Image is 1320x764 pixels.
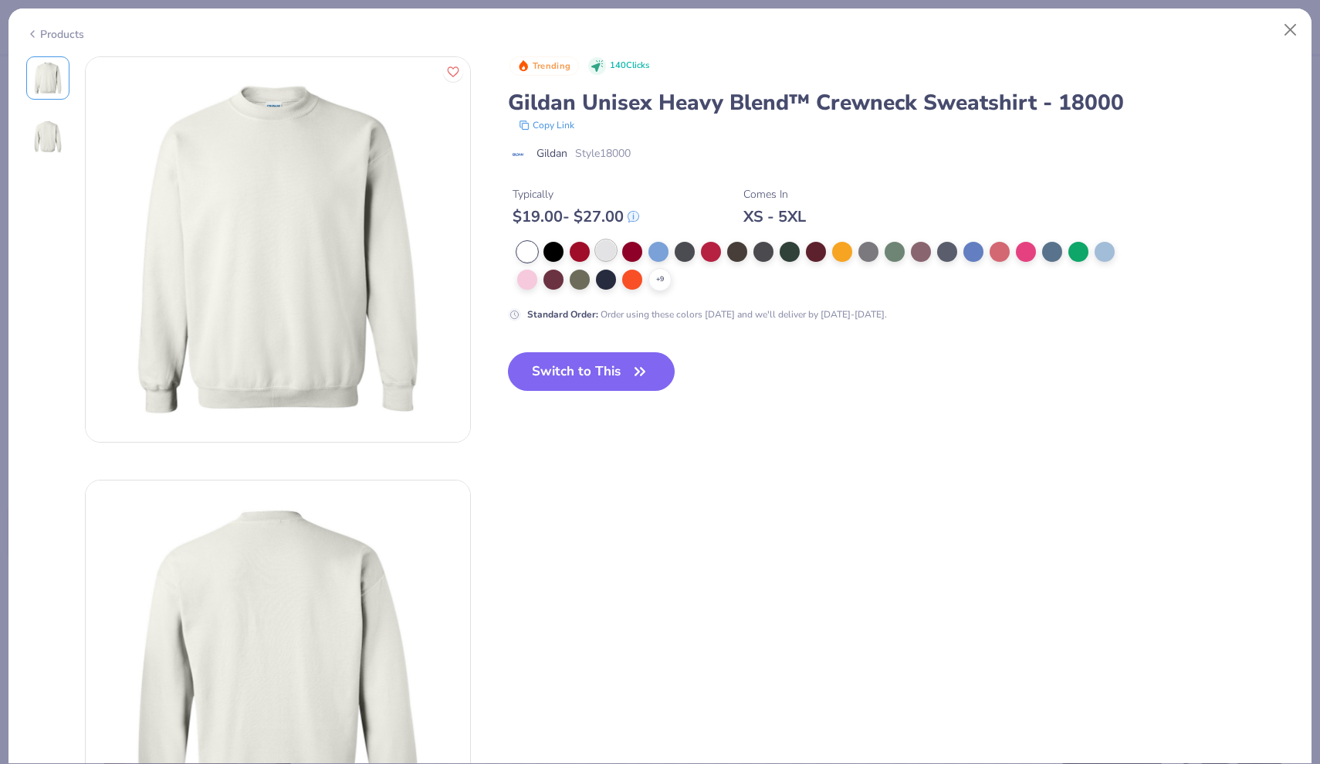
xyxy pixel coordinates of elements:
[743,186,806,202] div: Comes In
[29,118,66,155] img: Back
[508,352,675,391] button: Switch to This
[610,59,649,73] span: 140 Clicks
[513,207,639,226] div: $ 19.00 - $ 27.00
[517,59,530,72] img: Trending sort
[86,57,470,442] img: Front
[29,59,66,97] img: Front
[743,207,806,226] div: XS - 5XL
[533,62,570,70] span: Trending
[513,186,639,202] div: Typically
[1276,15,1305,45] button: Close
[509,56,579,76] button: Badge Button
[508,88,1295,117] div: Gildan Unisex Heavy Blend™ Crewneck Sweatshirt - 18000
[514,117,579,133] button: copy to clipboard
[26,26,84,42] div: Products
[536,145,567,161] span: Gildan
[443,62,463,82] button: Like
[527,308,598,321] strong: Standard Order :
[508,148,529,161] img: brand logo
[527,307,887,321] div: Order using these colors [DATE] and we'll deliver by [DATE]-[DATE].
[575,145,631,161] span: Style 18000
[656,274,664,285] span: + 9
